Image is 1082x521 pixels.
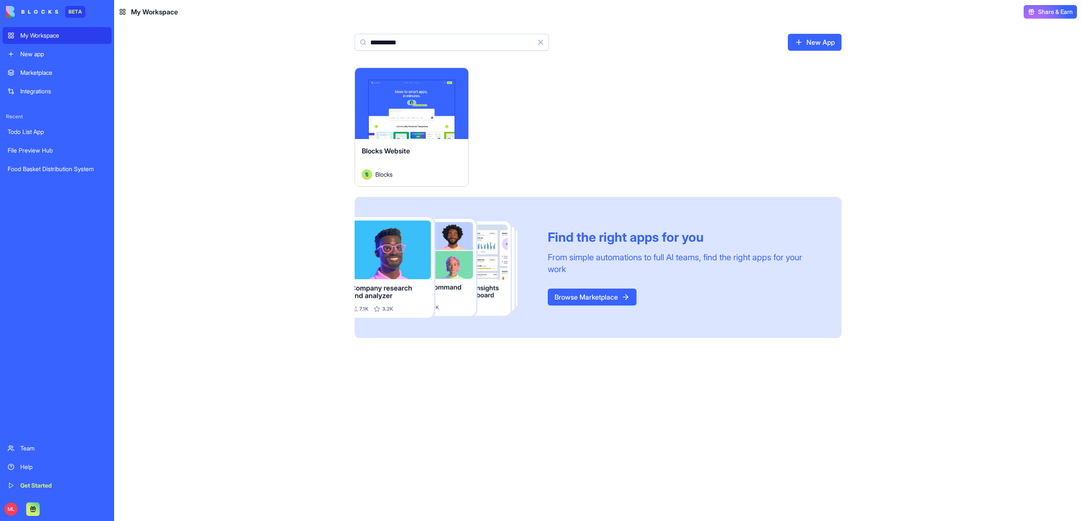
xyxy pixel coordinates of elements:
[20,50,107,58] div: New app
[20,481,107,490] div: Get Started
[362,147,410,155] span: Blocks Website
[3,27,112,44] a: My Workspace
[355,217,534,318] img: Frame_181_egmpey.png
[3,83,112,100] a: Integrations
[3,64,112,81] a: Marketplace
[1038,8,1073,16] span: Share & Earn
[3,113,112,120] span: Recent
[20,463,107,471] div: Help
[20,31,107,40] div: My Workspace
[8,165,107,173] div: Food Basket Distribution System
[362,169,372,180] img: Avatar
[4,502,18,516] span: ML
[548,229,821,245] div: Find the right apps for you
[375,170,393,179] span: Blocks
[1024,5,1077,19] button: Share & Earn
[355,68,469,187] a: Blocks WebsiteAvatarBlocks
[3,46,112,63] a: New app
[3,458,112,475] a: Help
[3,161,112,177] a: Food Basket Distribution System
[788,34,842,51] a: New App
[6,6,85,18] a: BETA
[3,477,112,494] a: Get Started
[20,87,107,95] div: Integrations
[3,123,112,140] a: Todo List App
[548,289,637,306] a: Browse Marketplace
[8,128,107,136] div: Todo List App
[3,142,112,159] a: File Preview Hub
[65,6,85,18] div: BETA
[20,444,107,453] div: Team
[131,7,178,17] span: My Workspace
[8,146,107,155] div: File Preview Hub
[6,6,58,18] img: logo
[20,68,107,77] div: Marketplace
[3,440,112,457] a: Team
[548,251,821,275] div: From simple automations to full AI teams, find the right apps for your work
